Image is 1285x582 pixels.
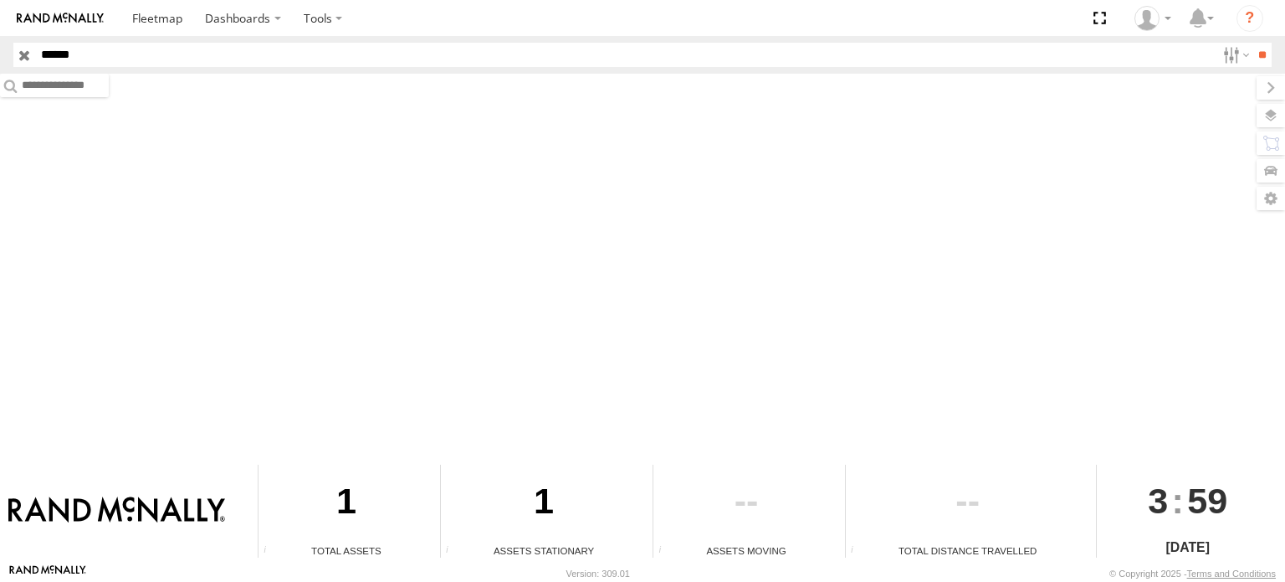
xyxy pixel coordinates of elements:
div: Total number of Enabled Assets [259,545,284,558]
a: Visit our Website [9,565,86,582]
div: Version: 309.01 [566,569,630,579]
div: Total Distance Travelled [846,543,1090,558]
div: Jose Goitia [1129,6,1177,31]
div: © Copyright 2025 - [1109,569,1276,579]
div: Total Assets [259,543,434,558]
label: Search Filter Options [1216,43,1252,67]
div: Total number of assets current in transit. [653,545,678,558]
div: [DATE] [1097,538,1279,558]
div: Assets Moving [653,543,838,558]
img: Rand McNally [8,497,225,525]
label: Map Settings [1257,187,1285,210]
i: ? [1236,5,1263,32]
a: Terms and Conditions [1187,569,1276,579]
span: 59 [1187,465,1227,537]
div: Assets Stationary [441,543,647,558]
div: Total distance travelled by all assets within specified date range and applied filters [846,545,871,558]
div: 1 [259,465,434,543]
div: 1 [441,465,647,543]
span: 3 [1148,465,1168,537]
div: : [1097,465,1279,537]
img: rand-logo.svg [17,13,104,24]
div: Total number of assets current stationary. [441,545,466,558]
